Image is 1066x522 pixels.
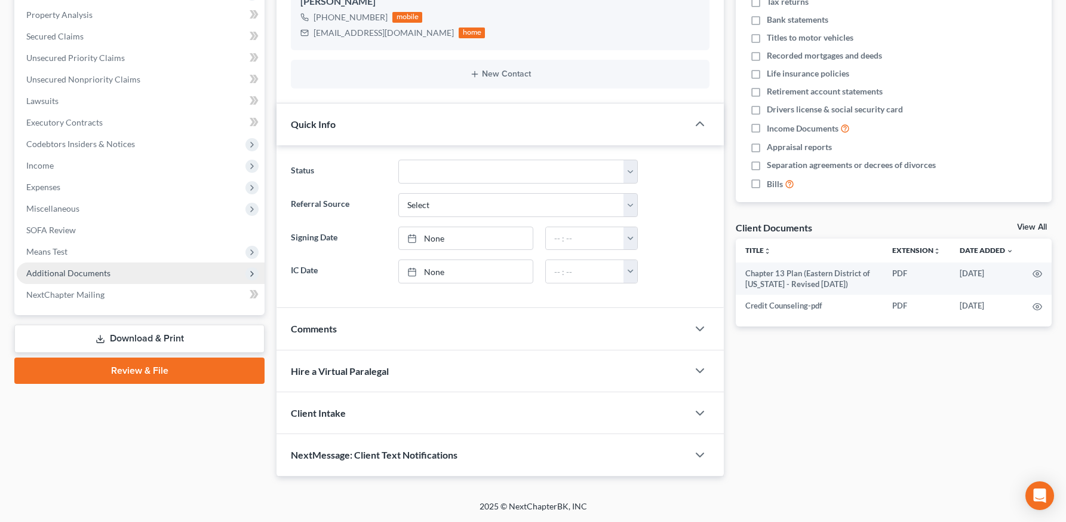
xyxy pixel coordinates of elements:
[26,96,59,106] span: Lawsuits
[767,68,849,80] span: Life insurance policies
[285,193,392,217] label: Referral Source
[291,323,337,334] span: Comments
[291,118,336,130] span: Quick Info
[764,248,771,255] i: unfold_more
[26,182,60,192] span: Expenses
[26,10,93,20] span: Property Analysis
[960,246,1013,255] a: Date Added expand_more
[399,227,532,250] a: None
[14,325,265,353] a: Download & Print
[546,260,624,283] input: -- : --
[767,103,903,115] span: Drivers license & social security card
[1006,248,1013,255] i: expand_more
[291,407,346,419] span: Client Intake
[17,284,265,306] a: NextChapter Mailing
[17,90,265,112] a: Lawsuits
[950,262,1023,295] td: [DATE]
[26,246,67,257] span: Means Test
[17,26,265,47] a: Secured Claims
[17,69,265,90] a: Unsecured Nonpriority Claims
[17,112,265,133] a: Executory Contracts
[300,69,700,79] button: New Contact
[767,32,853,44] span: Titles to motor vehicles
[767,86,883,97] span: Retirement account statements
[1025,481,1054,510] div: Open Intercom Messenger
[26,268,110,278] span: Additional Documents
[736,262,883,295] td: Chapter 13 Plan (Eastern District of [US_STATE] - Revised [DATE])
[950,295,1023,316] td: [DATE]
[26,31,84,41] span: Secured Claims
[736,295,883,316] td: Credit Counseling-pdf
[546,227,624,250] input: -- : --
[767,123,838,135] span: Income Documents
[736,221,812,234] div: Client Documents
[1017,223,1047,231] a: View All
[399,260,532,283] a: None
[291,365,389,377] span: Hire a Virtual Paralegal
[14,358,265,384] a: Review & File
[767,50,882,62] span: Recorded mortgages and deeds
[285,260,392,283] label: IC Date
[17,219,265,241] a: SOFA Review
[26,203,79,213] span: Miscellaneous
[26,225,76,235] span: SOFA Review
[26,289,105,300] span: NextChapter Mailing
[193,500,874,522] div: 2025 © NextChapterBK, INC
[392,12,422,23] div: mobile
[26,74,140,84] span: Unsecured Nonpriority Claims
[459,28,485,38] div: home
[285,160,392,184] label: Status
[767,141,832,153] span: Appraisal reports
[767,178,783,190] span: Bills
[314,11,388,23] div: [PHONE_NUMBER]
[26,139,135,149] span: Codebtors Insiders & Notices
[933,248,941,255] i: unfold_more
[26,160,54,170] span: Income
[883,295,950,316] td: PDF
[291,449,457,460] span: NextMessage: Client Text Notifications
[892,246,941,255] a: Extensionunfold_more
[17,47,265,69] a: Unsecured Priority Claims
[745,246,771,255] a: Titleunfold_more
[285,227,392,251] label: Signing Date
[314,27,454,39] div: [EMAIL_ADDRESS][DOMAIN_NAME]
[883,262,950,295] td: PDF
[26,117,103,127] span: Executory Contracts
[767,159,936,171] span: Separation agreements or decrees of divorces
[17,4,265,26] a: Property Analysis
[767,14,828,26] span: Bank statements
[26,53,125,63] span: Unsecured Priority Claims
